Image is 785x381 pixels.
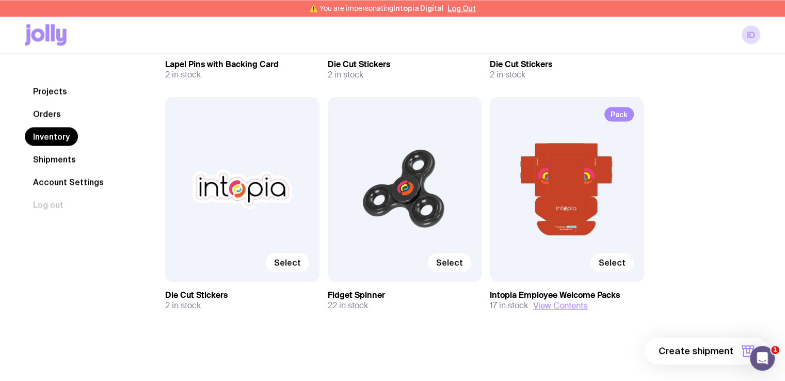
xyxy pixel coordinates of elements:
button: View Contents [533,300,587,311]
span: Select [436,257,463,267]
a: Shipments [25,150,84,169]
h3: Die Cut Stickers [328,59,482,70]
button: Log Out [447,4,476,12]
span: 2 in stock [328,70,363,80]
span: Pack [604,107,634,121]
span: Intopia Digital [393,4,443,12]
iframe: Intercom live chat [750,346,775,371]
h3: Fidget Spinner [328,290,482,300]
span: Create shipment [659,345,733,357]
button: Log out [25,196,72,214]
h3: Intopia Employee Welcome Packs [490,290,644,300]
span: 22 in stock [328,300,368,311]
button: Create shipment [644,338,768,364]
h3: Lapel Pins with Backing Card [165,59,319,70]
span: 1 [771,346,779,354]
a: Account Settings [25,173,112,192]
h3: Die Cut Stickers [490,59,644,70]
a: ID [742,25,760,44]
span: 2 in stock [165,300,201,311]
h3: Die Cut Stickers [165,290,319,300]
span: 2 in stock [490,70,525,80]
span: ⚠️ You are impersonating [309,4,443,12]
span: Select [274,257,301,267]
a: Projects [25,82,75,101]
a: Orders [25,105,69,123]
span: 17 in stock [490,300,528,311]
a: Inventory [25,128,78,146]
span: 2 in stock [165,70,201,80]
span: Select [599,257,626,267]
